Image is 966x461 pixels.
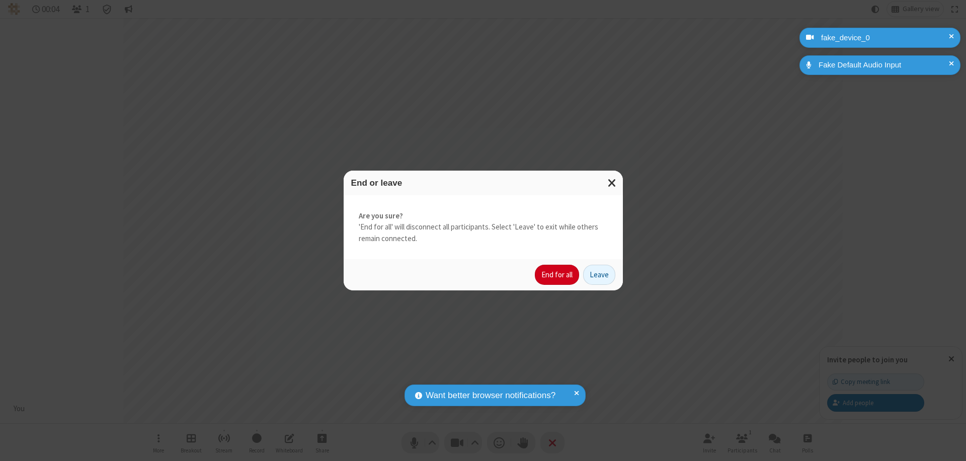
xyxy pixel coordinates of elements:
[359,210,608,222] strong: Are you sure?
[351,178,615,188] h3: End or leave
[818,32,953,44] div: fake_device_0
[583,265,615,285] button: Leave
[344,195,623,260] div: 'End for all' will disconnect all participants. Select 'Leave' to exit while others remain connec...
[426,389,555,402] span: Want better browser notifications?
[535,265,579,285] button: End for all
[602,171,623,195] button: Close modal
[815,59,953,71] div: Fake Default Audio Input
